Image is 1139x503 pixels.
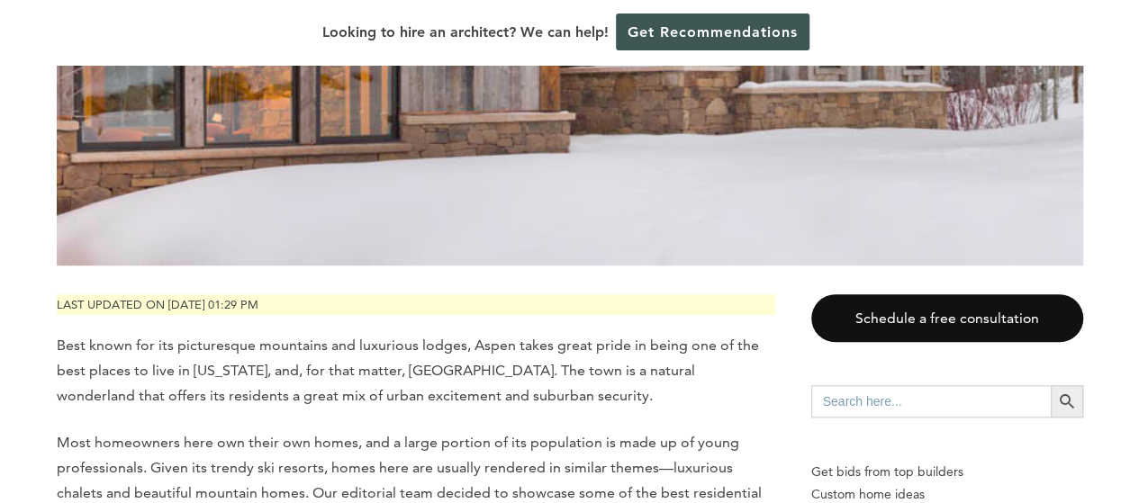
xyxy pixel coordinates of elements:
p: Last updated on [DATE] 01:29 pm [57,294,775,315]
svg: Search [1057,391,1077,411]
input: Search here... [811,385,1051,418]
iframe: Drift Widget Chat Controller [1049,413,1117,481]
span: Best known for its picturesque mountains and luxurious lodges, Aspen takes great pride in being o... [57,337,759,404]
p: Get bids from top builders [811,461,1083,483]
a: Get Recommendations [616,13,809,50]
a: Schedule a free consultation [811,294,1083,342]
